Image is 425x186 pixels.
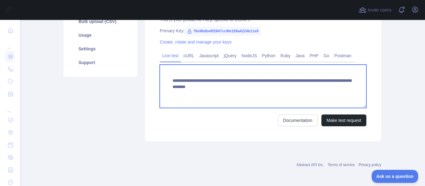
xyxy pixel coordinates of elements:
[185,26,261,36] span: 76e96dbe9f2847cc9fe159a4224b11e9
[5,101,15,113] div: ...
[71,56,130,69] a: Support
[321,114,366,126] button: Make test request
[293,51,307,61] a: Java
[160,28,366,34] div: Primary Key:
[160,51,181,61] a: Live test
[197,51,221,61] a: Javascript
[297,163,324,167] a: Abstract API Inc.
[332,51,354,61] a: Postman
[259,51,278,61] a: Python
[307,51,321,61] a: PHP
[321,51,332,61] a: Go
[372,170,419,183] iframe: Toggle Customer Support
[71,42,130,56] a: Settings
[278,114,318,126] a: Documentation
[359,163,381,167] a: Privacy policy
[221,51,239,61] a: jQuery
[160,40,231,44] a: Create, rotate and manage your keys
[71,15,130,28] a: Bulk upload (CSV)
[239,51,259,61] a: NodeJS
[5,37,15,50] div: ...
[181,51,197,61] a: cURL
[71,28,130,42] a: Usage
[368,7,391,14] span: Invite users
[328,163,355,167] a: Terms of service
[278,51,293,61] a: Ruby
[358,5,393,15] button: Invite users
